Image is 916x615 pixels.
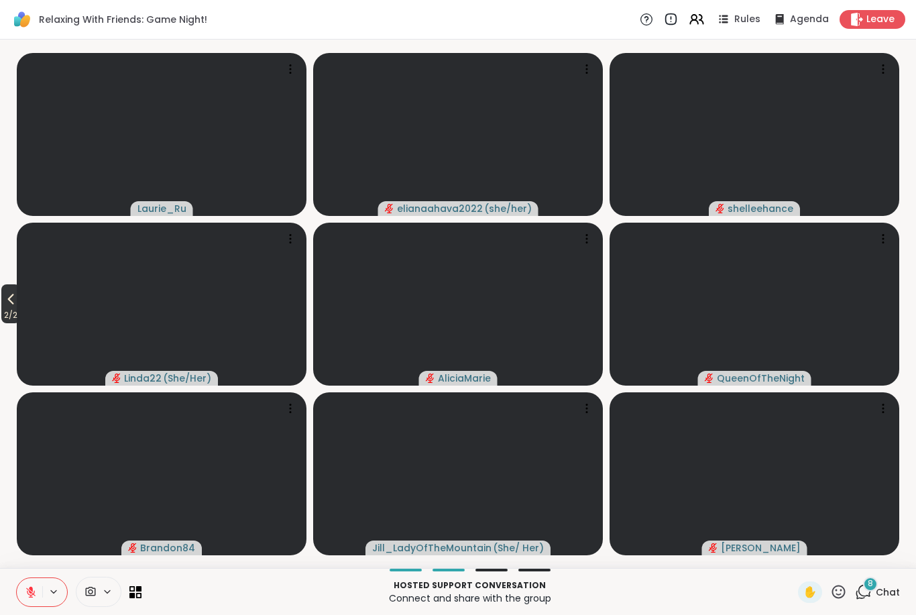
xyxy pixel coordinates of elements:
p: Hosted support conversation [150,579,790,592]
span: Jill_LadyOfTheMountain [372,541,492,555]
span: QueenOfTheNight [717,372,805,385]
span: ( She/ Her ) [493,541,544,555]
span: shelleehance [728,202,793,215]
span: audio-muted [705,374,714,383]
span: ✋ [803,584,817,600]
span: Rules [734,13,760,26]
span: [PERSON_NAME] [721,541,801,555]
span: Linda22 [124,372,162,385]
span: Leave [866,13,895,26]
img: ShareWell Logomark [11,8,34,31]
span: audio-muted [715,204,725,213]
span: 2 / 2 [1,307,20,323]
button: 2/2 [1,284,20,323]
span: Chat [876,585,900,599]
span: Brandon84 [140,541,195,555]
span: AliciaMarie [438,372,491,385]
span: ( She/Her ) [163,372,211,385]
span: audio-muted [128,543,137,553]
span: Laurie_Ru [137,202,186,215]
span: ( she/her ) [484,202,532,215]
span: Relaxing With Friends: Game Night! [39,13,207,26]
span: audio-muted [709,543,718,553]
span: elianaahava2022 [397,202,483,215]
span: audio-muted [426,374,435,383]
span: Agenda [790,13,829,26]
span: 8 [868,578,873,590]
span: audio-muted [385,204,394,213]
span: audio-muted [112,374,121,383]
p: Connect and share with the group [150,592,790,605]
